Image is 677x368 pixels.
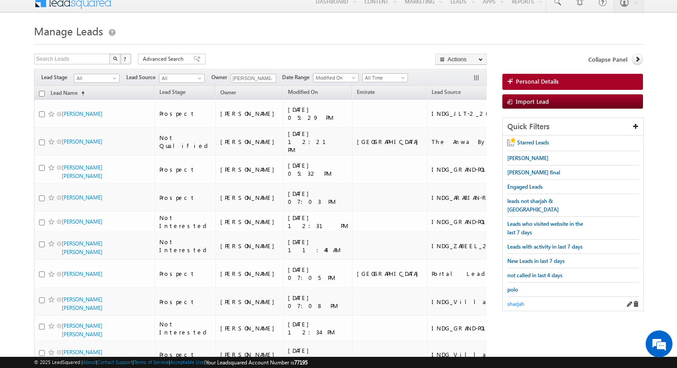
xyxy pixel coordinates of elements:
[159,165,211,173] div: Prospect
[357,270,423,278] div: [GEOGRAPHIC_DATA]
[220,270,279,278] div: [PERSON_NAME]
[159,238,211,254] div: Not Interested
[507,198,559,213] span: leads not sharjah & [GEOGRAPHIC_DATA]
[46,88,89,99] a: Lead Name(sorted ascending)
[159,110,211,118] div: Prospect
[113,56,117,61] img: Search
[134,359,169,365] a: Terms of Service
[220,194,279,202] div: [PERSON_NAME]
[507,220,583,236] span: Leads who visited website in the last 7 days
[432,298,555,306] div: INDG_VillaNova-2_2024
[159,194,211,202] div: Prospect
[507,258,565,264] span: New Leads in last 7 days
[507,183,543,190] span: Engaged Leads
[62,296,103,311] a: [PERSON_NAME] [PERSON_NAME]
[159,351,211,359] div: Prospect
[62,194,103,201] a: [PERSON_NAME]
[282,73,313,81] span: Date Range
[352,87,379,99] a: Emirate
[435,54,487,65] button: Actions
[159,214,211,230] div: Not Interested
[507,272,562,279] span: not called in last 4 days
[516,77,559,85] span: Personal Details
[220,242,279,250] div: [PERSON_NAME]
[159,270,211,278] div: Prospect
[588,55,627,63] span: Collapse Panel
[159,298,211,306] div: Prospect
[231,74,276,83] input: Type to Search
[159,89,185,95] span: Lead Stage
[97,359,133,365] a: Contact Support
[288,294,348,310] div: [DATE] 07:08 PM
[507,300,524,307] span: sharjah
[432,218,555,226] div: INDG_GRAND-POLO_2025
[288,238,348,254] div: [DATE] 11:44 AM
[155,87,190,99] a: Lead Stage
[74,74,117,82] span: All
[357,89,375,95] span: Emirate
[288,106,348,122] div: [DATE] 05:29 PM
[363,74,405,82] span: All Time
[143,55,186,63] span: Advanced Search
[432,110,555,118] div: INDG_JLT-2_2024
[362,73,408,82] a: All Time
[432,270,555,278] div: Portal Leads
[220,324,279,332] div: [PERSON_NAME]
[159,74,202,82] span: All
[264,74,275,83] a: Show All Items
[507,286,518,293] span: polo
[432,165,555,173] div: INDG_GRAND-POLO-2_2025
[220,138,279,146] div: [PERSON_NAME]
[41,73,74,81] span: Lead Stage
[211,73,231,81] span: Owner
[283,87,322,99] a: Modified On
[220,298,279,306] div: [PERSON_NAME]
[288,320,348,336] div: [DATE] 12:34 PM
[220,89,236,96] span: Owner
[159,134,211,150] div: Not Qualified
[220,218,279,226] div: [PERSON_NAME]
[220,351,279,359] div: [PERSON_NAME]
[313,73,359,82] a: Modified On
[62,164,103,179] a: [PERSON_NAME] [PERSON_NAME]
[432,138,555,146] div: The Anwa By Omniyat
[159,320,211,336] div: Not Interested
[62,271,103,277] a: [PERSON_NAME]
[313,74,356,82] span: Modified On
[170,359,204,365] a: Acceptable Use
[124,55,128,63] span: ?
[288,130,348,154] div: [DATE] 12:21 PM
[39,91,45,97] input: Check all records
[432,242,555,250] div: INDG_ZABEEL_2024
[502,74,643,90] a: Personal Details
[83,359,96,365] a: About
[507,169,560,176] span: [PERSON_NAME] final
[432,89,461,95] span: Lead Source
[159,74,205,83] a: All
[62,110,103,117] a: [PERSON_NAME]
[220,165,279,173] div: [PERSON_NAME]
[288,266,348,282] div: [DATE] 07:05 PM
[220,110,279,118] div: [PERSON_NAME]
[507,155,548,161] span: [PERSON_NAME]
[288,89,318,95] span: Modified On
[288,347,348,363] div: [DATE] 07:24 PM
[427,87,465,99] a: Lead Source
[126,73,159,81] span: Lead Source
[34,24,103,38] span: Manage Leads
[432,324,555,332] div: INDG_GRAND-POLO_2025
[517,139,549,146] span: Starred Leads
[288,161,348,178] div: [DATE] 05:32 PM
[432,194,555,202] div: INDG_ARABIAN-RANCHES_2025
[62,240,103,255] a: [PERSON_NAME] [PERSON_NAME]
[62,322,103,338] a: [PERSON_NAME] [PERSON_NAME]
[294,359,308,366] span: 77195
[357,138,423,146] div: [GEOGRAPHIC_DATA]
[288,190,348,206] div: [DATE] 07:03 PM
[62,349,103,364] a: [PERSON_NAME] [PERSON_NAME]
[288,214,348,230] div: [DATE] 12:31 PM
[74,74,120,83] a: All
[432,351,555,359] div: INDG_VillaNova-2_2024
[62,138,103,145] a: [PERSON_NAME]
[62,218,103,225] a: [PERSON_NAME]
